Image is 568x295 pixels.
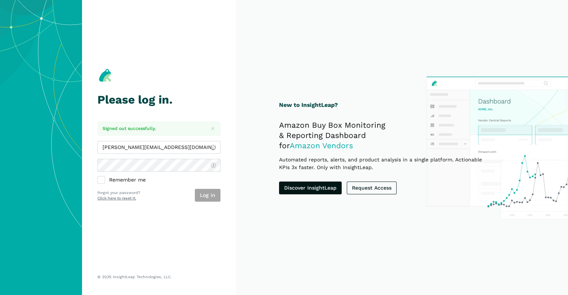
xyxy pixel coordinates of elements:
[290,141,353,150] span: Amazon Vendors
[97,177,220,184] label: Remember me
[347,182,397,194] a: Request Access
[97,93,220,106] h1: Please log in.
[279,156,493,171] p: Automated reports, alerts, and product analysis in a single platform. Actionable KPIs 3x faster. ...
[103,125,203,132] p: Signed out successfully.
[279,120,493,151] h2: Amazon Buy Box Monitoring & Reporting Dashboard for
[97,190,140,196] p: Forgot your password?
[279,101,493,110] h1: New to InsightLeap?
[97,141,220,154] input: admin@insightleap.com
[97,275,220,280] p: © 2025 InsightLeap Technologies, LLC.
[208,124,218,133] button: Close
[279,182,342,194] a: Discover InsightLeap
[97,196,136,201] a: Click here to reset it.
